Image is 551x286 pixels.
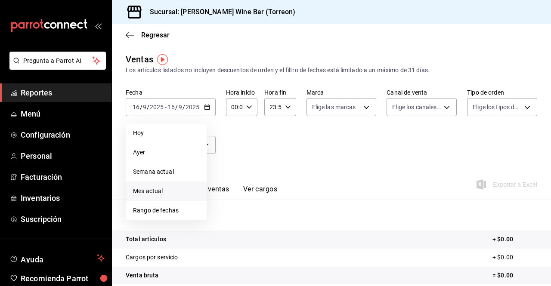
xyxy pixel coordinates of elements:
[133,206,200,215] span: Rango de fechas
[21,129,105,141] span: Configuración
[149,104,164,111] input: ----
[473,103,521,111] span: Elige los tipos de orden
[133,187,200,196] span: Mes actual
[387,89,457,95] label: Canal de venta
[492,253,537,262] p: + $0.00
[126,235,166,244] p: Total artículos
[21,87,105,98] span: Reportes
[142,104,147,111] input: --
[467,89,537,95] label: Tipo de orden
[157,54,168,65] img: Tooltip marker
[21,213,105,225] span: Suscripción
[126,271,158,280] p: Venta bruta
[133,148,200,157] span: Ayer
[133,167,200,176] span: Semana actual
[21,171,105,183] span: Facturación
[264,89,296,95] label: Hora fin
[126,53,153,66] div: Ventas
[21,192,105,204] span: Inventarios
[392,103,441,111] span: Elige los canales de venta
[185,104,200,111] input: ----
[306,89,377,95] label: Marca
[21,273,105,284] span: Recomienda Parrot
[140,104,142,111] span: /
[21,108,105,120] span: Menú
[143,7,296,17] h3: Sucursal: [PERSON_NAME] Wine Bar (Torreon)
[147,104,149,111] span: /
[126,253,178,262] p: Cargos por servicio
[175,104,178,111] span: /
[9,52,106,70] button: Pregunta a Parrot AI
[126,66,537,75] div: Los artículos listados no incluyen descuentos de orden y el filtro de fechas está limitado a un m...
[226,89,257,95] label: Hora inicio
[183,104,185,111] span: /
[165,104,167,111] span: -
[167,104,175,111] input: --
[126,210,537,220] p: Resumen
[132,104,140,111] input: --
[178,104,183,111] input: --
[23,56,93,65] span: Pregunta a Parrot AI
[492,235,537,244] p: + $0.00
[95,22,102,29] button: open_drawer_menu
[492,271,537,280] p: = $0.00
[126,89,216,95] label: Fecha
[243,185,278,200] button: Ver cargos
[139,185,277,200] div: navigation tabs
[21,253,93,263] span: Ayuda
[21,150,105,162] span: Personal
[195,185,229,200] button: Ver ventas
[133,129,200,138] span: Hoy
[312,103,356,111] span: Elige las marcas
[6,62,106,71] a: Pregunta a Parrot AI
[141,31,170,39] span: Regresar
[126,31,170,39] button: Regresar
